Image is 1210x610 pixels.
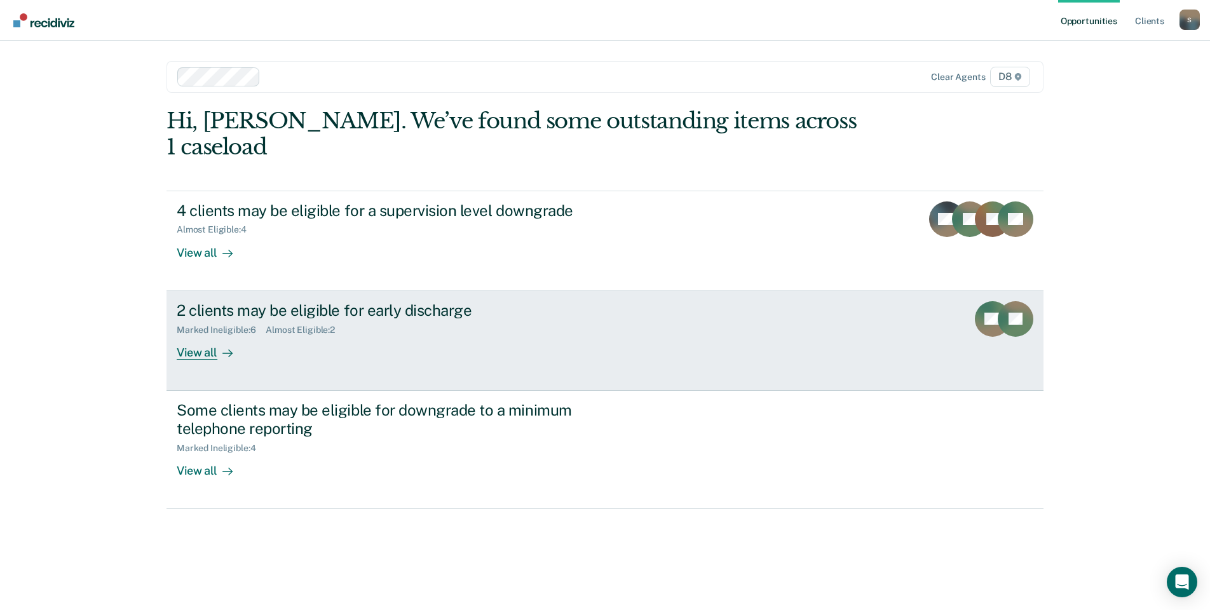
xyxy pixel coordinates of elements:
a: 4 clients may be eligible for a supervision level downgradeAlmost Eligible:4View all [167,191,1043,291]
span: D8 [990,67,1030,87]
div: View all [177,453,248,478]
div: View all [177,335,248,360]
div: Open Intercom Messenger [1167,567,1197,597]
div: Some clients may be eligible for downgrade to a minimum telephone reporting [177,401,623,438]
div: Marked Ineligible : 6 [177,325,266,335]
div: Marked Ineligible : 4 [177,443,266,454]
div: Hi, [PERSON_NAME]. We’ve found some outstanding items across 1 caseload [167,108,868,160]
img: Recidiviz [13,13,74,27]
div: 4 clients may be eligible for a supervision level downgrade [177,201,623,220]
div: Almost Eligible : 4 [177,224,257,235]
div: 2 clients may be eligible for early discharge [177,301,623,320]
a: Some clients may be eligible for downgrade to a minimum telephone reportingMarked Ineligible:4Vie... [167,391,1043,509]
button: Profile dropdown button [1179,10,1200,30]
div: Almost Eligible : 2 [266,325,345,335]
div: View all [177,235,248,260]
a: 2 clients may be eligible for early dischargeMarked Ineligible:6Almost Eligible:2View all [167,291,1043,391]
div: Clear agents [931,72,985,83]
div: S [1179,10,1200,30]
